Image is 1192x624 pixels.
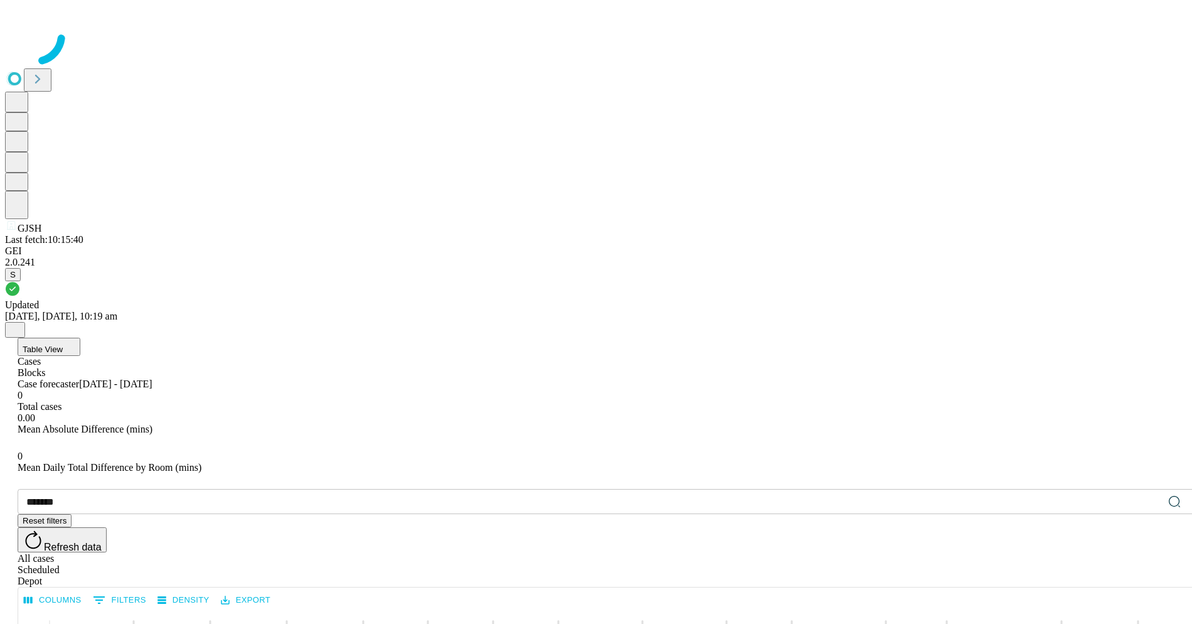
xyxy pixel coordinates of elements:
span: 0 [18,390,23,401]
button: Close [5,322,25,338]
span: 0 [18,451,23,461]
button: Select columns [21,591,85,610]
div: [DATE], [DATE], 10:19 am [5,311,1187,322]
button: Refresh data [18,527,107,552]
div: GEI [5,245,1187,257]
span: Refresh data [44,542,102,552]
button: Show filters [90,590,149,610]
button: S [5,268,21,281]
span: Reset filters [23,516,67,525]
button: Density [154,591,213,610]
span: Case forecaster [18,379,79,389]
div: 2.0.241 [5,257,1187,268]
span: Total cases [18,401,61,412]
span: [DATE] - [DATE] [79,379,152,389]
span: Mean Daily Total Difference by Room (mins) [18,462,201,473]
div: Updated [5,299,1187,311]
button: Reset filters [18,514,72,527]
span: GJSH [18,223,41,234]
span: S [10,270,16,279]
button: Export [218,591,274,610]
button: Table View [18,338,80,356]
span: Last fetch: 10:15:40 [5,234,83,245]
span: Mean Absolute Difference (mins) [18,424,152,434]
span: Table View [23,345,63,354]
span: 0.00 [18,412,35,423]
